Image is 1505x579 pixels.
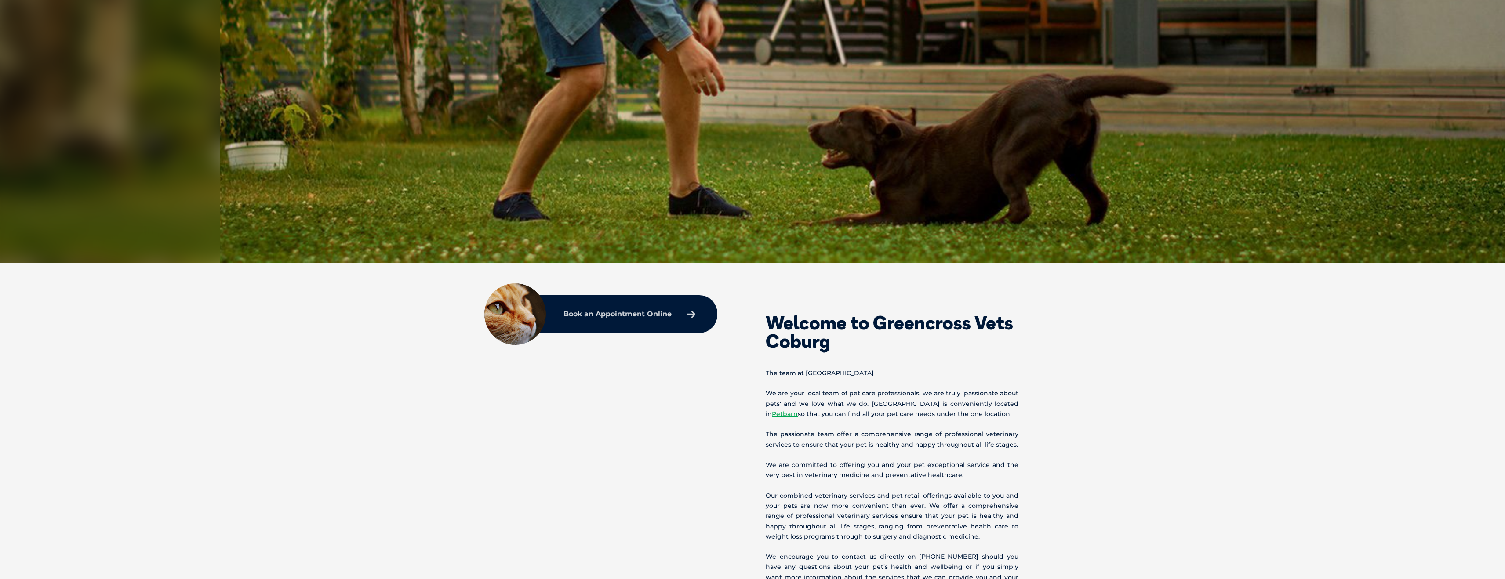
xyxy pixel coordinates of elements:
[766,491,1018,542] p: Our combined veterinary services and pet retail offerings available to you and your pets are now ...
[772,410,798,418] a: Petbarn
[766,388,1018,419] p: We are your local team of pet care professionals, we are truly 'passionate about pets' and we lov...
[766,460,1018,480] p: We are committed to offering you and your pet exceptional service and the very best in veterinary...
[766,429,1018,449] p: The passionate team offer a comprehensive range of professional veterinary services to ensure tha...
[766,314,1018,351] h2: Welcome to Greencross Vets Coburg
[766,368,1018,378] p: The team at [GEOGRAPHIC_DATA]
[563,311,672,318] p: Book an Appointment Online
[559,306,700,322] a: Book an Appointment Online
